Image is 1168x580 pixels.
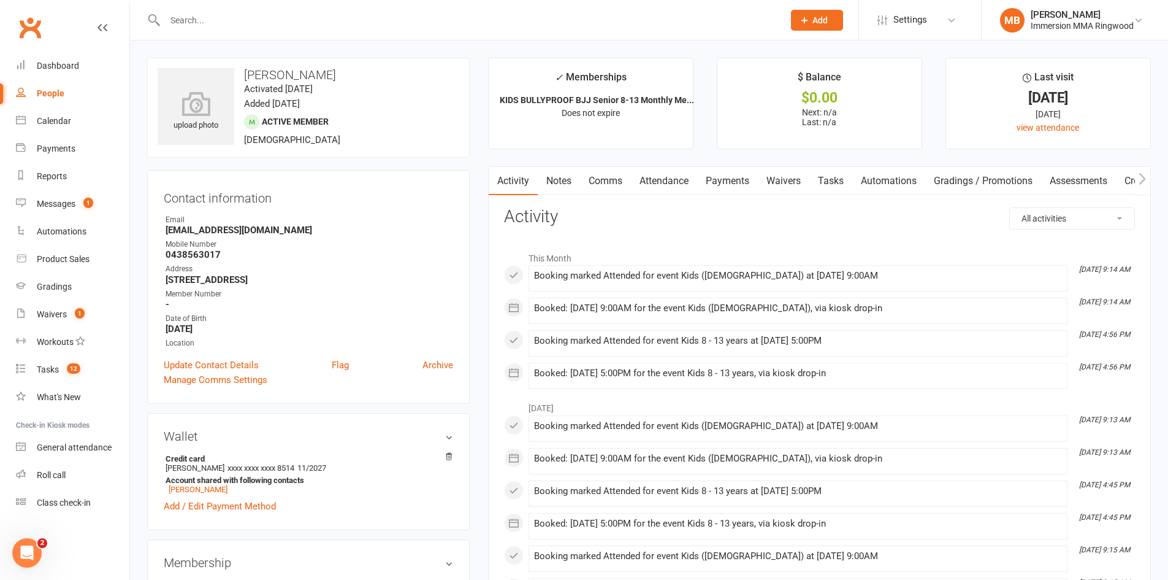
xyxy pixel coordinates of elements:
[12,538,42,568] iframe: Intercom live chat
[16,218,129,246] a: Automations
[504,246,1135,265] li: This Month
[164,187,453,205] h3: Contact information
[37,88,64,98] div: People
[16,163,129,190] a: Reports
[83,198,93,208] span: 1
[166,313,453,325] div: Date of Birth
[244,83,313,95] time: Activated [DATE]
[852,167,925,195] a: Automations
[37,392,81,402] div: What's New
[166,288,453,300] div: Member Number
[37,282,72,292] div: Gradings
[562,108,620,118] span: Does not expire
[1031,9,1134,20] div: [PERSON_NAME]
[809,167,852,195] a: Tasks
[37,538,47,548] span: 2
[166,338,453,349] div: Location
[37,309,67,319] div: Waivers
[925,167,1041,195] a: Gradings / Promotions
[297,463,326,473] span: 11/2027
[555,69,627,92] div: Memberships
[489,167,538,195] a: Activity
[166,323,453,334] strong: [DATE]
[67,363,80,374] span: 12
[166,263,453,275] div: Address
[164,373,267,387] a: Manage Comms Settings
[812,15,828,25] span: Add
[555,72,563,83] i: ✓
[422,358,453,373] a: Archive
[534,519,1062,529] div: Booked: [DATE] 5:00PM for the event Kids 8 - 13 years, via kiosk drop-in
[166,274,453,285] strong: [STREET_ADDRESS]
[16,273,129,301] a: Gradings
[332,358,349,373] a: Flag
[534,486,1062,497] div: Booking marked Attended for event Kids 8 - 13 years at [DATE] 5:00PM
[37,337,74,347] div: Workouts
[37,470,66,480] div: Roll call
[1079,448,1130,457] i: [DATE] 9:13 AM
[227,463,294,473] span: xxxx xxxx xxxx 8514
[244,134,340,145] span: [DEMOGRAPHIC_DATA]
[164,430,453,443] h3: Wallet
[37,443,112,452] div: General attendance
[158,68,459,82] h3: [PERSON_NAME]
[798,69,841,91] div: $ Balance
[166,454,447,463] strong: Credit card
[534,454,1062,464] div: Booked: [DATE] 9:00AM for the event Kids ([DEMOGRAPHIC_DATA]), via kiosk drop-in
[1041,167,1116,195] a: Assessments
[1023,69,1074,91] div: Last visit
[16,434,129,462] a: General attendance kiosk mode
[504,395,1135,415] li: [DATE]
[15,12,45,43] a: Clubworx
[1079,416,1130,424] i: [DATE] 9:13 AM
[262,117,329,126] span: Active member
[166,214,453,226] div: Email
[166,249,453,260] strong: 0438563017
[580,167,631,195] a: Comms
[534,271,1062,281] div: Booking marked Attended for event Kids ([DEMOGRAPHIC_DATA]) at [DATE] 9:00AM
[1079,363,1130,371] i: [DATE] 4:56 PM
[75,308,85,319] span: 1
[534,551,1062,562] div: Booking marked Attended for event Kids ([DEMOGRAPHIC_DATA]) at [DATE] 9:00AM
[16,135,129,163] a: Payments
[631,167,697,195] a: Attendance
[697,167,758,195] a: Payments
[37,116,71,126] div: Calendar
[534,421,1062,431] div: Booking marked Attended for event Kids ([DEMOGRAPHIC_DATA]) at [DATE] 9:00AM
[158,91,234,132] div: upload photo
[534,336,1062,346] div: Booking marked Attended for event Kids 8 - 13 years at [DATE] 5:00PM
[37,254,90,264] div: Product Sales
[16,328,129,356] a: Workouts
[1079,481,1130,489] i: [DATE] 4:45 PM
[16,462,129,489] a: Roll call
[16,246,129,273] a: Product Sales
[16,301,129,328] a: Waivers 1
[37,171,67,181] div: Reports
[244,98,300,109] time: Added [DATE]
[16,489,129,517] a: Class kiosk mode
[161,12,775,29] input: Search...
[791,10,843,31] button: Add
[504,207,1135,226] h3: Activity
[16,190,129,218] a: Messages 1
[37,226,86,236] div: Automations
[728,91,910,104] div: $0.00
[1031,20,1134,31] div: Immersion MMA Ringwood
[758,167,809,195] a: Waivers
[16,356,129,384] a: Tasks 12
[16,52,129,80] a: Dashboard
[728,107,910,127] p: Next: n/a Last: n/a
[1000,8,1025,33] div: MB
[37,199,75,209] div: Messages
[538,167,580,195] a: Notes
[164,358,259,373] a: Update Contact Details
[169,485,227,494] a: [PERSON_NAME]
[1017,123,1079,133] a: view attendance
[37,365,59,374] div: Tasks
[1079,330,1130,339] i: [DATE] 4:56 PM
[1079,265,1130,274] i: [DATE] 9:14 AM
[37,498,91,508] div: Class check-in
[164,499,276,514] a: Add / Edit Payment Method
[37,61,79,71] div: Dashboard
[164,452,453,496] li: [PERSON_NAME]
